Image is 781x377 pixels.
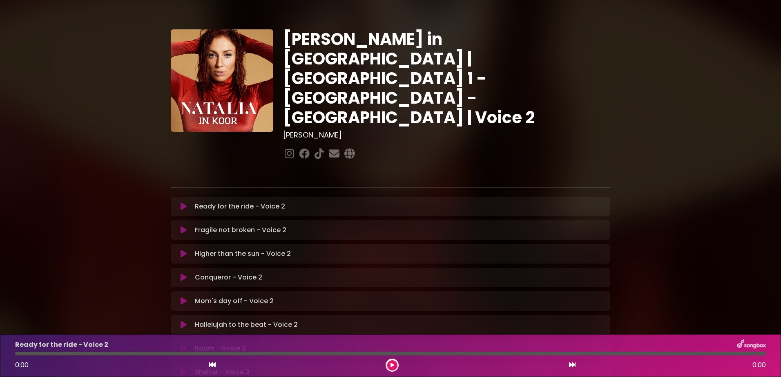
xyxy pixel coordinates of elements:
span: 0:00 [752,360,766,370]
span: 0:00 [15,360,29,370]
p: Conqueror - Voice 2 [195,273,262,282]
p: Ready for the ride - Voice 2 [15,340,108,350]
p: Fragile not broken - Voice 2 [195,225,286,235]
img: YTVS25JmS9CLUqXqkEhs [171,29,273,132]
p: Higher than the sun - Voice 2 [195,249,291,259]
p: Ready for the ride - Voice 2 [195,202,285,211]
p: Mom's day off - Voice 2 [195,296,274,306]
p: Hallelujah to the beat - Voice 2 [195,320,298,330]
h3: [PERSON_NAME] [283,131,610,140]
h1: [PERSON_NAME] in [GEOGRAPHIC_DATA] | [GEOGRAPHIC_DATA] 1 - [GEOGRAPHIC_DATA] - [GEOGRAPHIC_DATA] ... [283,29,610,127]
img: songbox-logo-white.png [737,339,766,350]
